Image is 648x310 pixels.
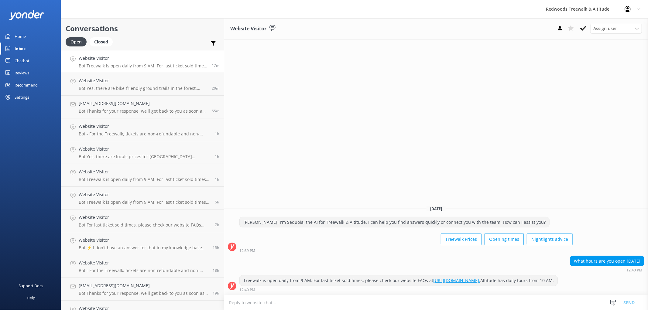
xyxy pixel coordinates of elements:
div: What hours are you open [DATE] [570,256,644,266]
div: Recommend [15,79,38,91]
a: Website VisitorBot:⚡ I don't have an answer for that in my knowledge base. Please try and rephras... [61,232,224,255]
a: Website VisitorBot:Yes, there are locals prices for [GEOGRAPHIC_DATA] residents. A General Admiss... [61,141,224,164]
a: Website VisitorBot:Treewalk is open daily from 9 AM. For last ticket sold times, please check our... [61,164,224,187]
p: Bot: Treewalk is open daily from 9 AM. For last ticket sold times, please check our website FAQs ... [79,177,210,182]
button: Treewalk Prices [441,233,482,245]
span: Sep 10 2025 09:04pm (UTC +12:00) Pacific/Auckland [213,245,219,250]
div: Assign User [590,24,642,33]
img: yonder-white-logo.png [9,10,44,20]
p: Bot: Treewalk is open daily from 9 AM. For last ticket sold times, please check our website FAQs ... [79,63,207,69]
div: Treewalk is open daily from 9 AM. For last ticket sold times, please check our website FAQs at Al... [240,275,557,286]
p: Bot: Yes, there are locals prices for [GEOGRAPHIC_DATA] residents. A General Admission Treewalk t... [79,154,210,159]
h4: Website Visitor [79,260,208,266]
a: [EMAIL_ADDRESS][DOMAIN_NAME]Bot:Thanks for your response, we'll get back to you as soon as we can... [61,96,224,118]
p: Bot: - For the Treewalk, tickets are non-refundable and non-transferable, but they are valid for ... [79,131,210,137]
div: Closed [90,37,113,46]
div: Sep 11 2025 12:39pm (UTC +12:00) Pacific/Auckland [239,248,573,253]
span: Sep 11 2025 12:02pm (UTC +12:00) Pacific/Auckland [212,108,219,114]
div: Sep 11 2025 12:40pm (UTC +12:00) Pacific/Auckland [239,288,558,292]
div: Home [15,30,26,43]
p: Bot: ⚡ I don't have an answer for that in my knowledge base. Please try and rephrase your questio... [79,245,208,250]
span: Sep 11 2025 07:30am (UTC +12:00) Pacific/Auckland [215,199,219,205]
h4: [EMAIL_ADDRESS][DOMAIN_NAME] [79,100,207,107]
button: Opening times [485,233,524,245]
h4: [EMAIL_ADDRESS][DOMAIN_NAME] [79,282,208,289]
p: Bot: Treewalk is open daily from 9 AM. For last ticket sold times, please check our website FAQs ... [79,199,210,205]
a: [EMAIL_ADDRESS][DOMAIN_NAME]Bot:Thanks for your response, we'll get back to you as soon as we can... [61,278,224,301]
a: Website VisitorBot:- For the Treewalk, tickets are non-refundable and non-transferable, but they ... [61,118,224,141]
div: Open [66,37,87,46]
span: Sep 11 2025 11:44am (UTC +12:00) Pacific/Auckland [215,131,219,136]
h4: Website Visitor [79,191,210,198]
div: Inbox [15,43,26,55]
div: Settings [15,91,29,103]
strong: 12:40 PM [239,288,255,292]
h4: Website Visitor [79,123,210,130]
h4: Website Visitor [79,214,210,221]
a: Website VisitorBot:Treewalk is open daily from 9 AM. For last ticket sold times, please check our... [61,50,224,73]
span: Sep 10 2025 06:08pm (UTC +12:00) Pacific/Auckland [213,268,219,273]
p: Bot: Yes, there are bike-friendly ground trails in the forest, which can also be used for walking... [79,86,207,91]
span: Sep 11 2025 12:36pm (UTC +12:00) Pacific/Auckland [212,86,219,91]
span: Sep 11 2025 12:40pm (UTC +12:00) Pacific/Auckland [212,63,219,68]
h4: Website Visitor [79,237,208,244]
a: Website VisitorBot:- For the Treewalk, tickets are non-refundable and non-transferable. However, ... [61,255,224,278]
p: Bot: - For the Treewalk, tickets are non-refundable and non-transferable. However, tickets and pa... [79,268,208,273]
div: Sep 11 2025 12:40pm (UTC +12:00) Pacific/Auckland [570,268,644,272]
h4: Website Visitor [79,169,210,175]
a: Closed [90,38,116,45]
div: Chatbot [15,55,29,67]
span: [DATE] [427,206,446,211]
span: Sep 10 2025 05:29pm (UTC +12:00) Pacific/Auckland [213,291,219,296]
h2: Conversations [66,23,219,34]
span: Sep 11 2025 11:29am (UTC +12:00) Pacific/Auckland [215,154,219,159]
span: Assign user [593,25,617,32]
a: [URL][DOMAIN_NAME]. [433,278,480,283]
a: Website VisitorBot:Treewalk is open daily from 9 AM. For last ticket sold times, please check our... [61,187,224,210]
div: Help [27,292,35,304]
h4: Website Visitor [79,77,207,84]
button: Nightlights advice [527,233,573,245]
a: Website VisitorBot:Yes, there are bike-friendly ground trails in the forest, which can also be us... [61,73,224,96]
div: [PERSON_NAME]! I'm Sequoia, the AI for Treewalk & Altitude. I can help you find answers quickly o... [240,217,549,227]
p: Bot: Thanks for your response, we'll get back to you as soon as we can during opening hours. [79,291,208,296]
strong: 12:39 PM [239,249,255,253]
div: Reviews [15,67,29,79]
h4: Website Visitor [79,55,207,62]
p: Bot: For last ticket sold times, please check our website FAQs [URL][DOMAIN_NAME]. [79,222,210,228]
span: Sep 11 2025 11:18am (UTC +12:00) Pacific/Auckland [215,177,219,182]
span: Sep 11 2025 05:48am (UTC +12:00) Pacific/Auckland [215,222,219,227]
p: Bot: Thanks for your response, we'll get back to you as soon as we can during opening hours. [79,108,207,114]
strong: 12:40 PM [626,268,642,272]
div: Support Docs [19,280,43,292]
h4: Website Visitor [79,146,210,152]
a: Open [66,38,90,45]
h3: Website Visitor [230,25,266,33]
a: Website VisitorBot:For last ticket sold times, please check our website FAQs [URL][DOMAIN_NAME].7h [61,210,224,232]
